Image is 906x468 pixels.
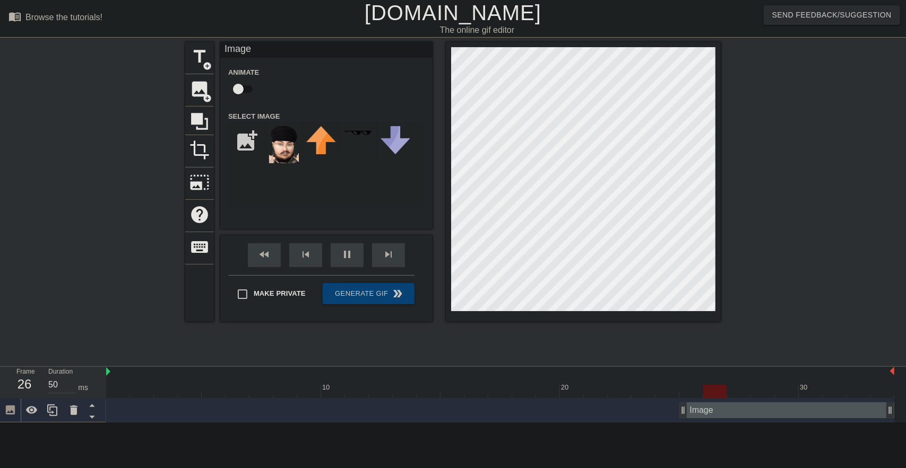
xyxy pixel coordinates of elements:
button: Generate Gif [323,283,415,304]
div: 20 [561,382,571,393]
span: Generate Gif [327,287,410,300]
span: pause [341,248,353,261]
span: skip_next [382,248,395,261]
a: Browse the tutorials! [8,10,102,27]
img: bound-end.png [890,367,894,375]
img: AtjZ5-Screenshot_2025-08-21_082551-removebg-preview.png [269,126,299,163]
div: Image [220,42,433,58]
a: [DOMAIN_NAME] [365,1,541,24]
span: title [189,47,210,67]
span: add_circle [203,61,212,70]
img: deal-with-it.png [343,130,373,136]
div: 26 [16,375,32,394]
img: downvote.png [381,126,410,154]
span: keyboard [189,237,210,257]
span: Send Feedback/Suggestion [772,8,892,22]
div: ms [78,382,88,393]
span: crop [189,140,210,160]
div: Frame [8,367,40,398]
span: skip_previous [299,248,312,261]
span: Make Private [254,288,306,299]
div: 10 [322,382,332,393]
span: double_arrow [392,287,404,300]
div: Browse the tutorials! [25,13,102,22]
span: image [189,79,210,99]
span: add_circle [203,94,212,103]
span: menu_book [8,10,21,23]
label: Duration [48,369,73,375]
img: upvote.png [306,126,336,154]
label: Select Image [228,111,280,122]
span: fast_rewind [258,248,271,261]
label: Animate [228,67,259,78]
button: Send Feedback/Suggestion [764,5,900,25]
div: 30 [800,382,809,393]
div: The online gif editor [307,24,647,37]
span: help [189,205,210,225]
span: photo_size_select_large [189,172,210,192]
